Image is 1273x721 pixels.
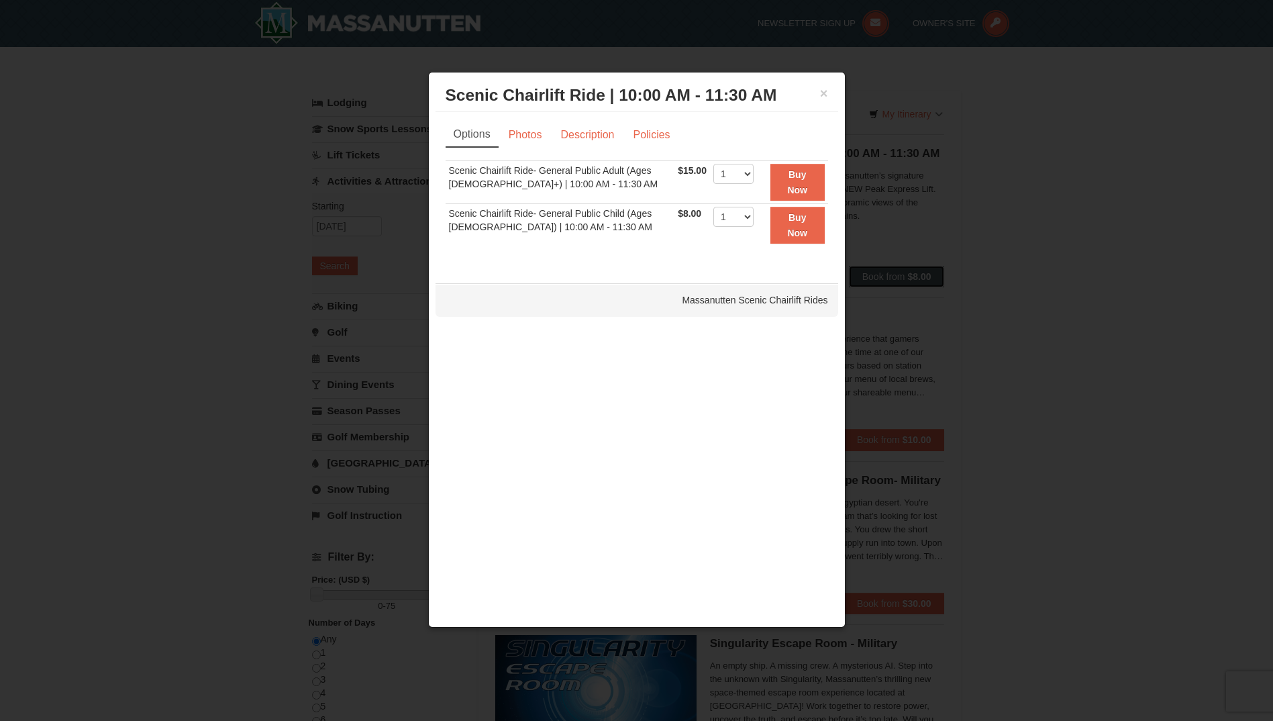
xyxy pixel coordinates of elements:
td: Scenic Chairlift Ride- General Public Child (Ages [DEMOGRAPHIC_DATA]) | 10:00 AM - 11:30 AM [446,204,675,246]
span: $15.00 [678,165,707,176]
a: Options [446,122,499,148]
button: × [820,87,828,100]
h3: Scenic Chairlift Ride | 10:00 AM - 11:30 AM [446,85,828,105]
td: Scenic Chairlift Ride- General Public Adult (Ages [DEMOGRAPHIC_DATA]+) | 10:00 AM - 11:30 AM [446,161,675,204]
button: Buy Now [770,207,825,244]
div: Massanutten Scenic Chairlift Rides [436,283,838,317]
span: $8.00 [678,208,701,219]
a: Policies [624,122,678,148]
strong: Buy Now [787,212,807,238]
a: Description [552,122,623,148]
strong: Buy Now [787,169,807,195]
a: Photos [500,122,551,148]
button: Buy Now [770,164,825,201]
